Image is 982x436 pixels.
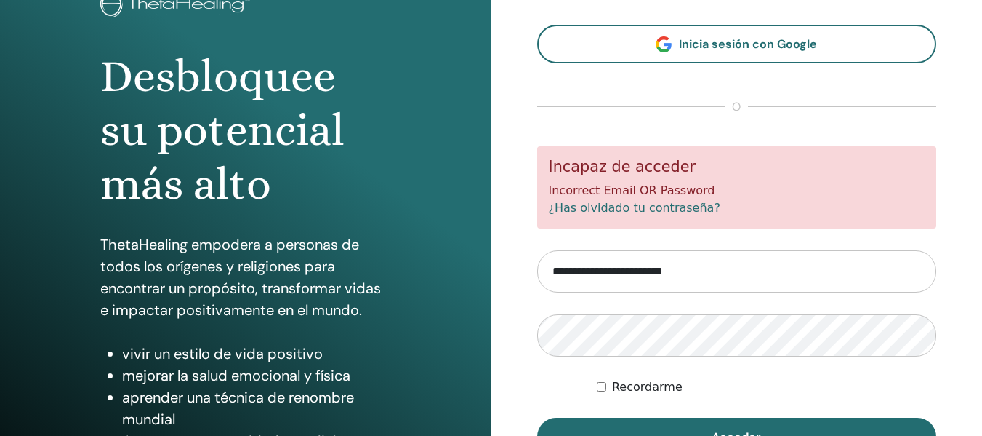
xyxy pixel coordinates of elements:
[725,98,748,116] span: o
[122,365,391,387] li: mejorar la salud emocional y física
[549,158,925,176] h5: Incapaz de acceder
[537,25,937,63] a: Inicia sesión con Google
[100,49,391,212] h1: Desbloquee su potencial más alto
[122,387,391,430] li: aprender una técnica de renombre mundial
[679,36,817,52] span: Inicia sesión con Google
[597,378,936,396] div: Mantenerme autenticado indefinidamente o hasta cerrar la sesión manualmente
[100,234,391,321] p: ThetaHealing empodera a personas de todos los orígenes y religiones para encontrar un propósito, ...
[122,343,391,365] li: vivir un estilo de vida positivo
[537,146,937,229] div: Incorrect Email OR Password
[549,201,720,215] a: ¿Has olvidado tu contraseña?
[612,378,683,396] label: Recordarme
